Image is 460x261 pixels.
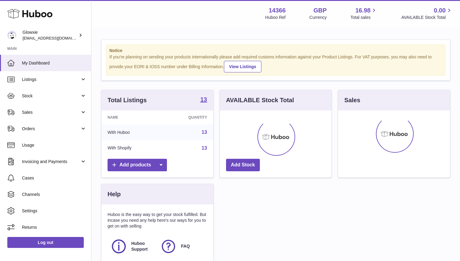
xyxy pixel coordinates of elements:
strong: Notice [109,48,442,54]
div: Currency [310,15,327,20]
span: Total sales [350,15,377,20]
div: If you're planning on sending your products internationally please add required customs informati... [109,54,442,72]
span: Invoicing and Payments [22,159,80,165]
a: Add products [108,159,167,171]
span: 16.98 [355,6,370,15]
a: 13 [200,96,207,104]
span: Returns [22,224,87,230]
a: 16.98 Total sales [350,6,377,20]
td: With Shopify [101,140,162,156]
span: [EMAIL_ADDRESS][DOMAIN_NAME] [23,36,90,40]
span: Cases [22,175,87,181]
img: suraj@glowxie.com [7,31,16,40]
h3: Total Listings [108,96,147,104]
td: With Huboo [101,124,162,140]
strong: 13 [200,96,207,103]
span: Settings [22,208,87,214]
h3: AVAILABLE Stock Total [226,96,294,104]
a: Huboo Support [111,238,154,255]
span: FAQ [181,243,190,249]
span: Huboo Support [131,241,154,252]
span: Sales [22,110,80,115]
span: AVAILABLE Stock Total [401,15,453,20]
span: Channels [22,192,87,197]
th: Quantity [162,110,213,124]
strong: 14366 [269,6,286,15]
span: My Dashboard [22,60,87,66]
span: Orders [22,126,80,132]
span: 0.00 [434,6,446,15]
h3: Help [108,190,121,198]
a: Add Stock [226,159,260,171]
a: 13 [202,145,207,151]
th: Name [101,110,162,124]
p: Huboo is the easy way to get your stock fulfilled. But incase you need any help here's our ways f... [108,212,207,229]
a: 0.00 AVAILABLE Stock Total [401,6,453,20]
div: Huboo Ref [265,15,286,20]
span: Stock [22,93,80,99]
h3: Sales [344,96,360,104]
div: Glowxie [23,30,77,41]
a: Log out [7,237,84,248]
strong: GBP [313,6,327,15]
span: Usage [22,142,87,148]
a: FAQ [160,238,204,255]
span: Listings [22,77,80,82]
a: 13 [202,130,207,135]
a: View Listings [224,61,261,72]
